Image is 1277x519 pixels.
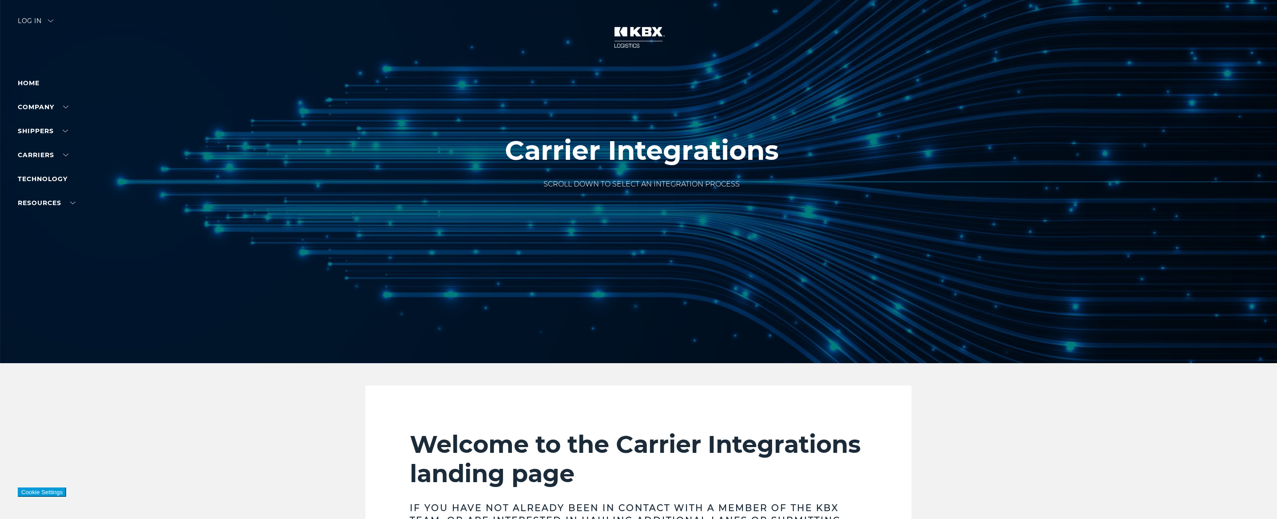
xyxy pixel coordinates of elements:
a: RESOURCES [18,199,75,207]
h2: Welcome to the Carrier Integrations landing page [410,430,867,488]
img: arrow [48,20,53,22]
p: SCROLL DOWN TO SELECT AN INTEGRATION PROCESS [505,179,779,190]
div: Log in [18,18,53,31]
a: Carriers [18,151,68,159]
h1: Carrier Integrations [505,135,779,166]
a: Technology [18,175,67,183]
a: Home [18,79,40,87]
a: SHIPPERS [18,127,68,135]
img: kbx logo [605,18,672,57]
button: Cookie Settings [18,487,66,497]
a: Company [18,103,68,111]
